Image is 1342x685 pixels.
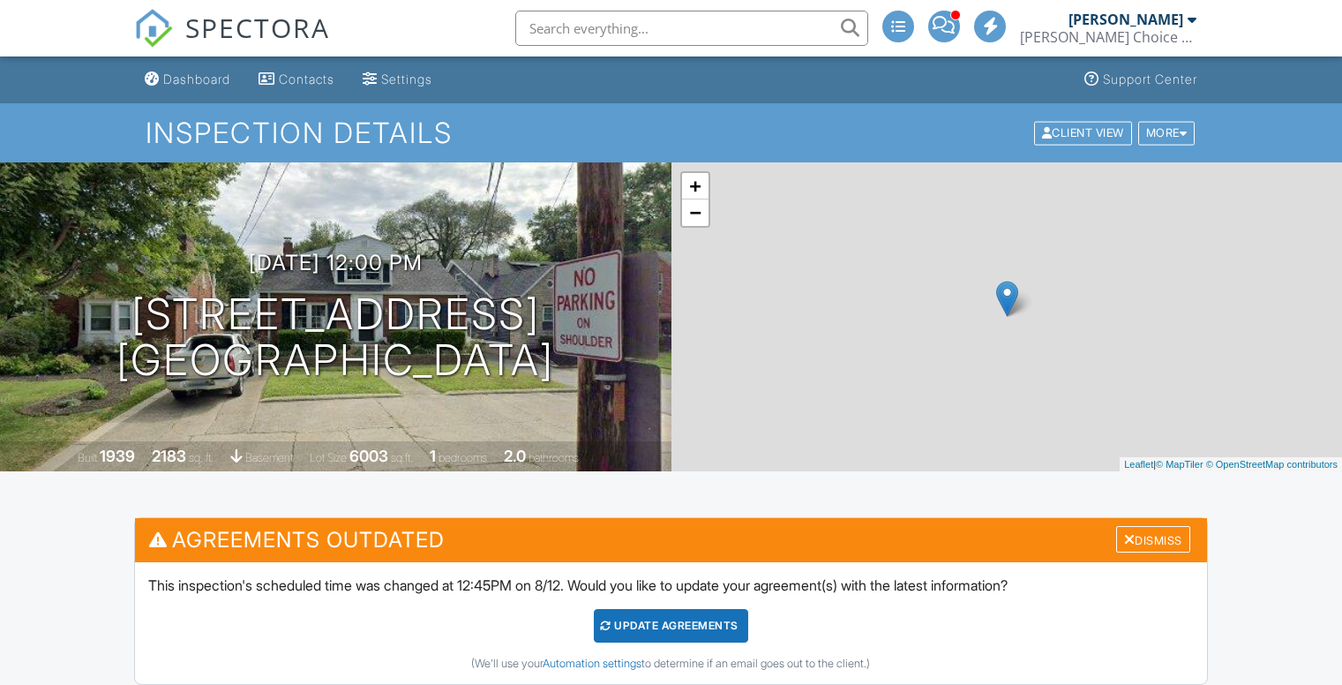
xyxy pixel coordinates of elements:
[439,451,487,464] span: bedrooms
[135,518,1207,561] h3: Agreements Outdated
[1034,121,1132,145] div: Client View
[245,451,293,464] span: basement
[1138,121,1196,145] div: More
[78,451,97,464] span: Built
[529,451,579,464] span: bathrooms
[249,251,423,275] h3: [DATE] 12:00 pm
[189,451,214,464] span: sq. ft.
[1068,11,1183,28] div: [PERSON_NAME]
[1124,459,1153,470] a: Leaflet
[381,72,432,87] div: Settings
[152,447,186,465] div: 2183
[543,657,641,670] a: Automation settings
[1116,526,1190,553] div: Dismiss
[1206,459,1338,470] a: © OpenStreetMap contributors
[134,9,173,48] img: The Best Home Inspection Software - Spectora
[1020,28,1196,46] div: Wright Choice Property Inspection
[116,291,554,385] h1: [STREET_ADDRESS] [GEOGRAPHIC_DATA]
[349,447,388,465] div: 6003
[251,64,341,96] a: Contacts
[279,72,334,87] div: Contacts
[391,451,413,464] span: sq.ft.
[682,199,708,226] a: Zoom out
[504,447,526,465] div: 2.0
[682,173,708,199] a: Zoom in
[1156,459,1203,470] a: © MapTiler
[1032,125,1136,139] a: Client View
[1120,457,1342,472] div: |
[100,447,135,465] div: 1939
[148,657,1194,671] div: (We'll use your to determine if an email goes out to the client.)
[1103,72,1197,87] div: Support Center
[134,24,330,61] a: SPECTORA
[1077,64,1204,96] a: Support Center
[146,117,1196,148] h1: Inspection Details
[430,447,436,465] div: 1
[135,562,1207,684] div: This inspection's scheduled time was changed at 12:45PM on 8/12. Would you like to update your ag...
[356,64,439,96] a: Settings
[163,72,230,87] div: Dashboard
[138,64,237,96] a: Dashboard
[310,451,347,464] span: Lot Size
[515,11,868,46] input: Search everything...
[185,9,330,46] span: SPECTORA
[594,609,748,643] div: Update Agreements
